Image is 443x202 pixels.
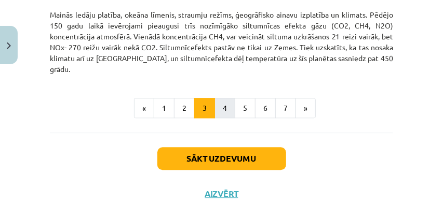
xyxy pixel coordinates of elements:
button: 7 [275,98,296,119]
button: Aizvērt [202,189,241,199]
button: « [134,98,154,119]
button: » [296,98,316,119]
button: 1 [154,98,174,119]
button: 5 [235,98,256,119]
nav: Page navigation example [50,98,393,119]
button: 4 [214,98,235,119]
button: Sākt uzdevumu [157,147,286,170]
button: 2 [174,98,195,119]
button: 3 [194,98,215,119]
button: 6 [255,98,276,119]
img: icon-close-lesson-0947bae3869378f0d4975bcd49f059093ad1ed9edebbc8119c70593378902aed.svg [7,42,11,49]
